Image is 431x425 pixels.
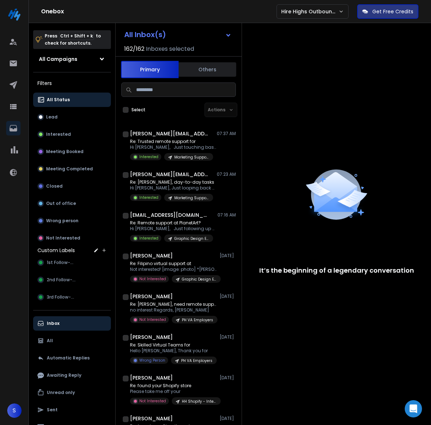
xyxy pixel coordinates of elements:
p: Interested [46,131,71,137]
p: Wrong person [46,218,78,224]
p: 07:23 AM [217,171,236,177]
p: Re: Filipino virtual support at [130,261,216,267]
p: Unread only [47,390,75,395]
p: Get Free Credits [372,8,413,15]
span: 2nd Follow-up [47,277,78,283]
p: Marketing Support - PH VA Employers [174,195,209,201]
p: Automatic Replies [47,355,90,361]
p: Please take me off your [130,389,216,394]
button: Lead [33,110,111,124]
button: All [33,334,111,348]
button: S [7,403,22,418]
button: 2nd Follow-up [33,273,111,287]
p: Re: [PERSON_NAME], day-to-day tasks [130,179,216,185]
div: Open Intercom Messenger [405,400,422,417]
span: 162 / 162 [124,45,144,53]
p: Wrong Person [139,358,165,363]
h1: [EMAIL_ADDRESS][DOMAIN_NAME] +1 [130,211,209,219]
p: Lead [46,114,58,120]
h3: Custom Labels [37,247,75,254]
p: Hi [PERSON_NAME], Just looping back on [130,185,216,191]
p: Hi [PERSON_NAME], Just following up on [130,226,216,232]
p: Re: Remote support at PlanetArt? [130,220,216,226]
button: All Campaigns [33,52,111,66]
p: It’s the beginning of a legendary conversation [259,265,414,276]
p: Not Interested [139,398,166,404]
p: 07:16 AM [217,212,236,218]
p: Press to check for shortcuts. [45,32,101,47]
p: Re: Trusted remote support for [130,139,216,144]
button: Closed [33,179,111,193]
span: 1st Follow-up [47,260,76,265]
span: 3rd Follow-up [47,294,77,300]
button: Unread only [33,385,111,400]
p: Graphic Design Employers [182,277,216,282]
p: [DATE] [220,416,236,421]
p: no interest Regards, [PERSON_NAME] [130,307,216,313]
p: All Status [47,97,70,103]
p: [DATE] [220,294,236,299]
p: Awaiting Reply [47,372,81,378]
button: Meeting Booked [33,144,111,159]
p: PH VA Employers [182,317,213,323]
p: [DATE] [220,334,236,340]
p: Re: Skilled Virtual Teams for [130,342,216,348]
h1: [PERSON_NAME] [130,252,173,259]
p: Closed [46,183,63,189]
h1: [PERSON_NAME] [130,293,173,300]
h1: [PERSON_NAME][EMAIL_ADDRESS][DOMAIN_NAME] [130,130,209,137]
h1: [PERSON_NAME][EMAIL_ADDRESS][DOMAIN_NAME] [130,171,209,178]
p: Interested [139,236,158,241]
button: Automatic Replies [33,351,111,365]
button: 3rd Follow-up [33,290,111,304]
p: HH Shopify - Interior Decor [182,399,216,404]
p: Out of office [46,201,76,206]
h1: [PERSON_NAME] [130,334,173,341]
p: [DATE] [220,375,236,381]
img: logo [7,7,22,22]
button: Meeting Completed [33,162,111,176]
button: Out of office [33,196,111,211]
p: Not interested! [image: photo] *[PERSON_NAME] [130,267,216,272]
p: Re: found your Shopify store [130,383,216,389]
p: PH VA Employers [181,358,212,363]
p: Graphic Design Employers [174,236,209,241]
button: Inbox [33,316,111,331]
span: Ctrl + Shift + k [59,32,94,40]
button: Wrong person [33,214,111,228]
button: All Status [33,93,111,107]
p: Hire Highs Outbound Engine [281,8,338,15]
p: Interested [139,154,158,160]
h1: All Campaigns [39,55,77,63]
button: Primary [121,61,179,78]
p: Not Interested [139,317,166,322]
h1: [PERSON_NAME] [130,415,173,422]
p: Re: [PERSON_NAME], need remote support? [130,301,216,307]
button: Get Free Credits [357,4,418,19]
p: Inbox [47,321,59,326]
p: All [47,338,53,344]
button: Awaiting Reply [33,368,111,382]
label: Select [131,107,145,113]
h1: All Inbox(s) [124,31,166,38]
p: Meeting Booked [46,149,84,155]
p: Not Interested [46,235,80,241]
h3: Inboxes selected [146,45,194,53]
p: Sent [47,407,58,413]
button: Not Interested [33,231,111,245]
h1: [PERSON_NAME] [130,374,173,381]
h1: Onebox [41,7,277,16]
button: Interested [33,127,111,142]
p: Not Interested [139,276,166,282]
p: [DATE] [220,253,236,259]
p: Meeting Completed [46,166,93,172]
p: Hi [PERSON_NAME], Just touching base on [130,144,216,150]
p: Hello [PERSON_NAME], Thank you for [130,348,216,354]
p: Interested [139,195,158,200]
button: All Inbox(s) [118,27,237,42]
button: Sent [33,403,111,417]
p: 07:37 AM [217,131,236,137]
button: 1st Follow-up [33,255,111,270]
